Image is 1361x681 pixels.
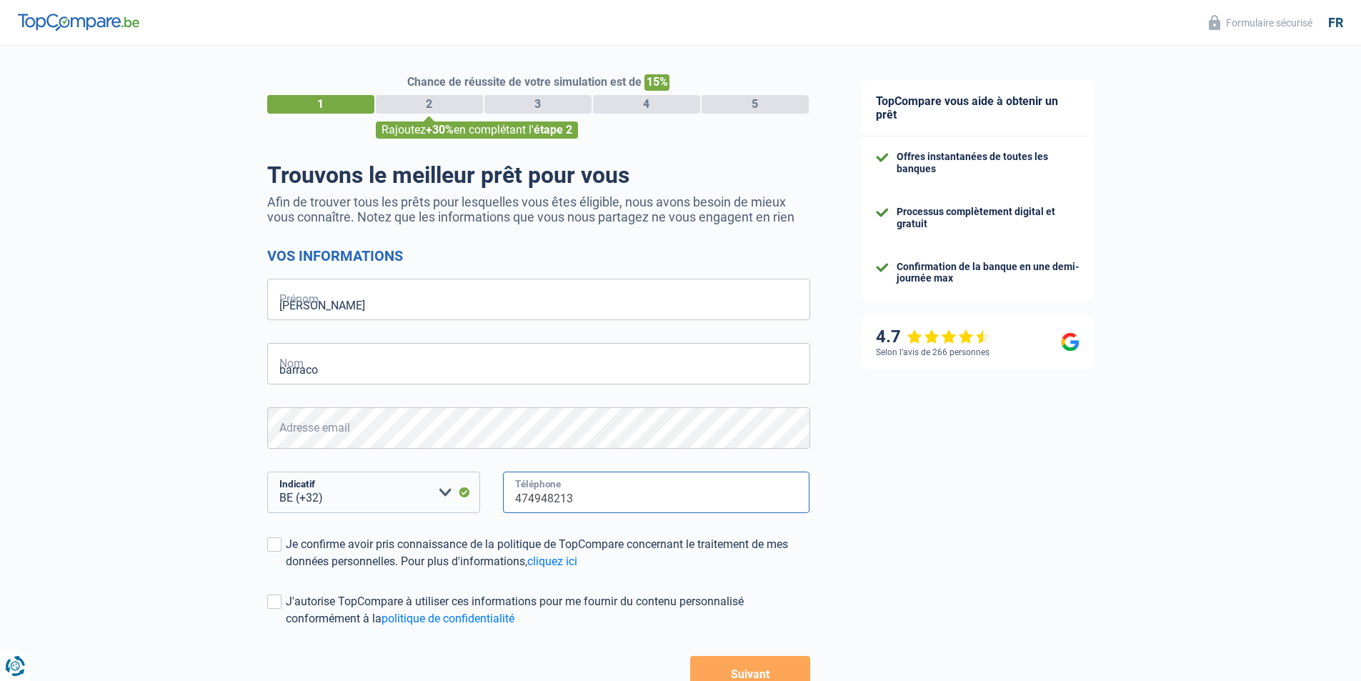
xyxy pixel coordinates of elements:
[18,14,139,31] img: TopCompare Logo
[897,206,1080,230] div: Processus complètement digital et gratuit
[267,247,810,264] h2: Vos informations
[503,472,810,513] input: 401020304
[862,80,1094,136] div: TopCompare vous aide à obtenir un prêt
[267,194,810,224] p: Afin de trouver tous les prêts pour lesquelles vous êtes éligible, nous avons besoin de mieux vou...
[382,612,514,625] a: politique de confidentialité
[286,593,810,627] div: J'autorise TopCompare à utiliser ces informations pour me fournir du contenu personnalisé conform...
[484,95,592,114] div: 3
[897,151,1080,175] div: Offres instantanées de toutes les banques
[267,95,374,114] div: 1
[376,95,483,114] div: 2
[876,327,991,347] div: 4.7
[593,95,700,114] div: 4
[644,74,669,91] span: 15%
[876,347,989,357] div: Selon l’avis de 266 personnes
[1328,15,1343,31] div: fr
[267,161,810,189] h1: Trouvons le meilleur prêt pour vous
[897,261,1080,285] div: Confirmation de la banque en une demi-journée max
[702,95,809,114] div: 5
[527,555,577,568] a: cliquez ici
[1200,11,1321,34] button: Formulaire sécurisé
[407,75,642,89] span: Chance de réussite de votre simulation est de
[534,123,572,136] span: étape 2
[426,123,454,136] span: +30%
[376,121,578,139] div: Rajoutez en complétant l'
[286,536,810,570] div: Je confirme avoir pris connaissance de la politique de TopCompare concernant le traitement de mes...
